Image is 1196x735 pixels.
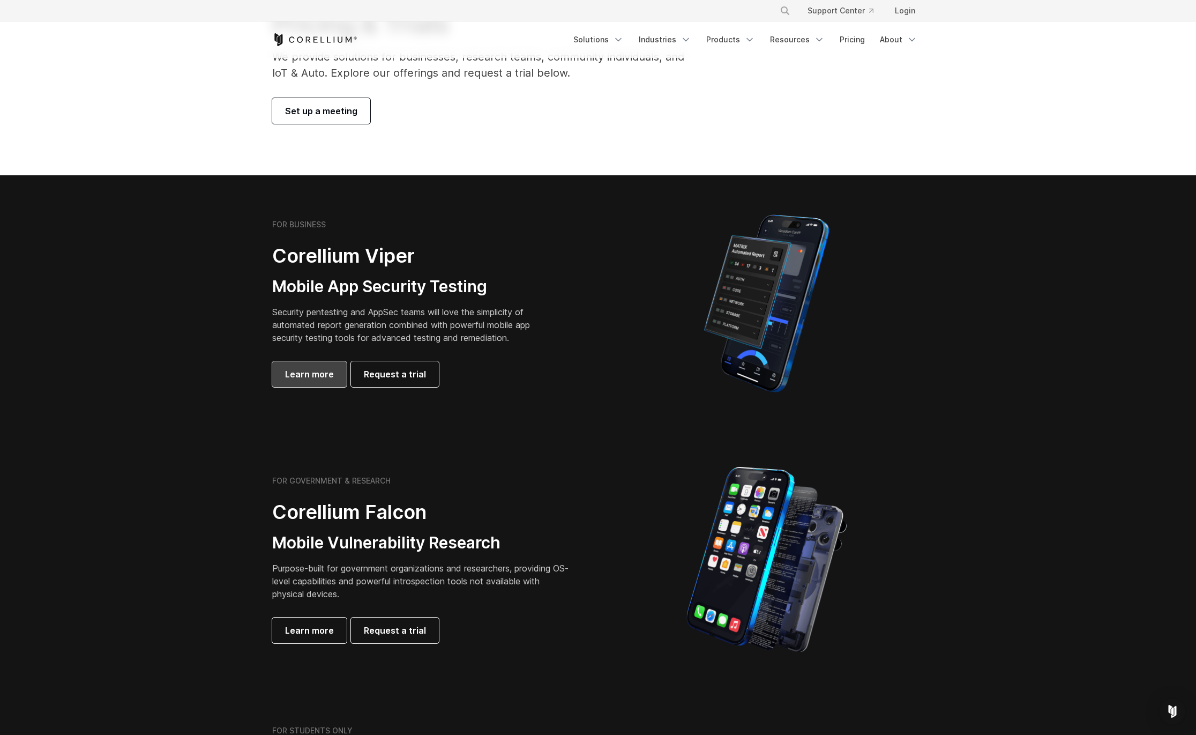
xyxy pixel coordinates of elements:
[272,361,347,387] a: Learn more
[873,30,924,49] a: About
[272,618,347,643] a: Learn more
[272,306,547,344] p: Security pentesting and AppSec teams will love the simplicity of automated report generation comb...
[364,368,426,381] span: Request a trial
[272,49,699,81] p: We provide solutions for businesses, research teams, community individuals, and IoT & Auto. Explo...
[285,624,334,637] span: Learn more
[351,618,439,643] a: Request a trial
[567,30,630,49] a: Solutions
[285,368,334,381] span: Learn more
[272,533,572,553] h3: Mobile Vulnerability Research
[700,30,761,49] a: Products
[764,30,831,49] a: Resources
[886,1,924,20] a: Login
[285,105,357,117] span: Set up a meeting
[775,1,795,20] button: Search
[272,500,572,524] h2: Corellium Falcon
[833,30,871,49] a: Pricing
[351,361,439,387] a: Request a trial
[686,210,847,397] img: Corellium MATRIX automated report on iPhone showing app vulnerability test results across securit...
[272,33,357,46] a: Corellium Home
[567,30,924,49] div: Navigation Menu
[272,562,572,600] p: Purpose-built for government organizations and researchers, providing OS-level capabilities and p...
[272,277,547,297] h3: Mobile App Security Testing
[272,476,391,486] h6: FOR GOVERNMENT & RESEARCH
[272,98,370,124] a: Set up a meeting
[799,1,882,20] a: Support Center
[632,30,698,49] a: Industries
[767,1,924,20] div: Navigation Menu
[272,244,547,268] h2: Corellium Viper
[272,220,326,229] h6: FOR BUSINESS
[1160,699,1185,724] div: Open Intercom Messenger
[364,624,426,637] span: Request a trial
[686,466,847,654] img: iPhone model separated into the mechanics used to build the physical device.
